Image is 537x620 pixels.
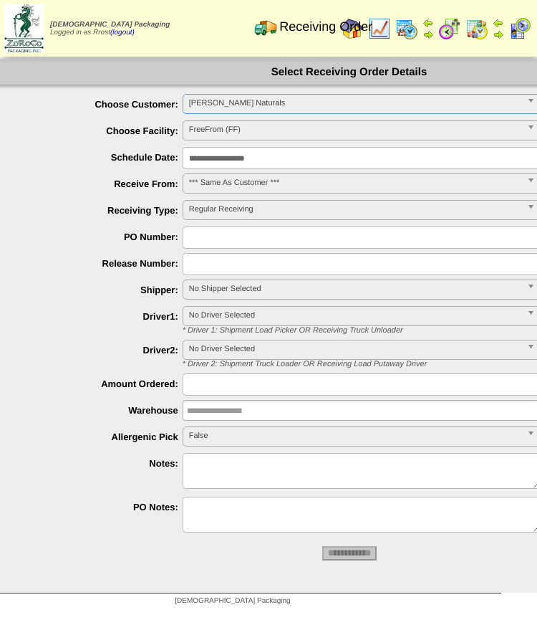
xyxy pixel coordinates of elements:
[189,280,521,297] span: No Shipper Selected
[175,597,290,605] span: [DEMOGRAPHIC_DATA] Packaging
[493,29,504,40] img: arrowright.gif
[189,427,521,444] span: False
[189,201,521,218] span: Regular Receiving
[110,29,135,37] a: (logout)
[493,17,504,29] img: arrowleft.gif
[254,15,277,38] img: truck2.gif
[465,17,488,40] img: calendarinout.gif
[189,95,521,112] span: [PERSON_NAME] Naturals
[50,21,170,29] span: [DEMOGRAPHIC_DATA] Packaging
[189,307,521,324] span: No Driver Selected
[279,19,372,34] span: Receiving Order
[189,121,521,138] span: FreeFrom (FF)
[189,340,521,358] span: No Driver Selected
[50,21,170,37] span: Logged in as Rrost
[4,4,44,52] img: zoroco-logo-small.webp
[508,17,531,40] img: calendarcustomer.gif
